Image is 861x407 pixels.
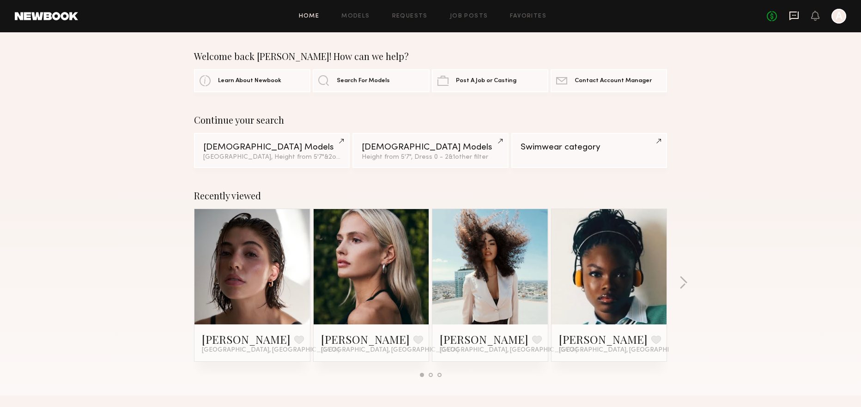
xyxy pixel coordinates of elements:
[432,69,548,92] a: Post A Job or Casting
[440,332,528,347] a: [PERSON_NAME]
[551,69,667,92] a: Contact Account Manager
[321,332,410,347] a: [PERSON_NAME]
[559,332,648,347] a: [PERSON_NAME]
[440,347,577,354] span: [GEOGRAPHIC_DATA], [GEOGRAPHIC_DATA]
[194,133,350,168] a: [DEMOGRAPHIC_DATA] Models[GEOGRAPHIC_DATA], Height from 5'7"&2other filters
[194,190,667,201] div: Recently viewed
[559,347,697,354] span: [GEOGRAPHIC_DATA], [GEOGRAPHIC_DATA]
[313,69,429,92] a: Search For Models
[202,332,291,347] a: [PERSON_NAME]
[450,13,488,19] a: Job Posts
[456,78,516,84] span: Post A Job or Casting
[575,78,652,84] span: Contact Account Manager
[510,13,546,19] a: Favorites
[341,13,370,19] a: Models
[362,154,499,161] div: Height from 5'7", Dress 0 - 2
[337,78,390,84] span: Search For Models
[511,133,667,168] a: Swimwear category
[321,347,459,354] span: [GEOGRAPHIC_DATA], [GEOGRAPHIC_DATA]
[831,9,846,24] a: A
[352,133,508,168] a: [DEMOGRAPHIC_DATA] ModelsHeight from 5'7", Dress 0 - 2&1other filter
[203,143,340,152] div: [DEMOGRAPHIC_DATA] Models
[392,13,428,19] a: Requests
[203,154,340,161] div: [GEOGRAPHIC_DATA], Height from 5'7"
[521,143,658,152] div: Swimwear category
[194,114,667,126] div: Continue your search
[299,13,320,19] a: Home
[324,154,369,160] span: & 2 other filter s
[449,154,488,160] span: & 1 other filter
[194,69,310,92] a: Learn About Newbook
[194,51,667,62] div: Welcome back [PERSON_NAME]! How can we help?
[362,143,499,152] div: [DEMOGRAPHIC_DATA] Models
[202,347,340,354] span: [GEOGRAPHIC_DATA], [GEOGRAPHIC_DATA]
[218,78,281,84] span: Learn About Newbook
